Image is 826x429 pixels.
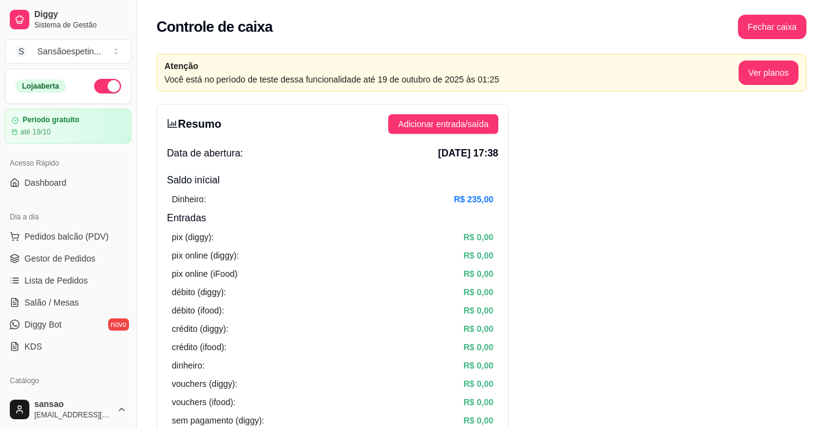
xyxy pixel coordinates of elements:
[5,173,131,193] a: Dashboard
[5,371,131,391] div: Catálogo
[5,293,131,312] a: Salão / Mesas
[5,395,131,424] button: sansao[EMAIL_ADDRESS][DOMAIN_NAME]
[24,340,42,353] span: KDS
[438,146,498,161] span: [DATE] 17:38
[172,230,213,244] article: pix (diggy):
[5,315,131,334] a: Diggy Botnovo
[738,15,806,39] button: Fechar caixa
[37,45,101,57] div: Sansãoespetin ...
[24,274,88,287] span: Lista de Pedidos
[5,207,131,227] div: Dia a dia
[5,153,131,173] div: Acesso Rápido
[172,285,226,299] article: débito (diggy):
[172,414,264,427] article: sem pagamento (diggy):
[463,414,493,427] article: R$ 0,00
[34,9,127,20] span: Diggy
[463,395,493,409] article: R$ 0,00
[463,359,493,372] article: R$ 0,00
[463,285,493,299] article: R$ 0,00
[5,39,131,64] button: Select a team
[739,68,798,78] a: Ver planos
[172,304,224,317] article: débito (ifood):
[172,322,229,335] article: crédito (diggy):
[167,146,243,161] span: Data de abertura:
[739,61,798,85] button: Ver planos
[23,116,79,125] article: Período gratuito
[24,296,79,309] span: Salão / Mesas
[463,230,493,244] article: R$ 0,00
[167,116,221,133] h3: Resumo
[463,377,493,391] article: R$ 0,00
[24,318,62,331] span: Diggy Bot
[172,193,206,206] article: Dinheiro:
[5,5,131,34] a: DiggySistema de Gestão
[398,117,489,131] span: Adicionar entrada/saída
[34,20,127,30] span: Sistema de Gestão
[20,127,51,137] article: até 19/10
[388,114,498,134] button: Adicionar entrada/saída
[454,193,493,206] article: R$ 235,00
[24,177,67,189] span: Dashboard
[167,173,498,188] h4: Saldo inícial
[172,377,237,391] article: vouchers (diggy):
[167,211,498,226] h4: Entradas
[5,227,131,246] button: Pedidos balcão (PDV)
[172,395,235,409] article: vouchers (ifood):
[172,340,226,354] article: crédito (ifood):
[157,17,273,37] h2: Controle de caixa
[172,249,239,262] article: pix online (diggy):
[5,249,131,268] a: Gestor de Pedidos
[34,399,112,410] span: sansao
[463,340,493,354] article: R$ 0,00
[463,304,493,317] article: R$ 0,00
[164,73,739,86] article: Você está no período de teste dessa funcionalidade até 19 de outubro de 2025 às 01:25
[15,45,28,57] span: S
[463,322,493,335] article: R$ 0,00
[5,109,131,144] a: Período gratuitoaté 19/10
[167,118,178,129] span: bar-chart
[94,79,121,94] button: Alterar Status
[164,59,739,73] article: Atenção
[463,267,493,280] article: R$ 0,00
[463,249,493,262] article: R$ 0,00
[172,359,205,372] article: dinheiro:
[34,410,112,420] span: [EMAIL_ADDRESS][DOMAIN_NAME]
[24,230,109,243] span: Pedidos balcão (PDV)
[24,252,95,265] span: Gestor de Pedidos
[5,337,131,356] a: KDS
[5,271,131,290] a: Lista de Pedidos
[172,267,237,280] article: pix online (iFood)
[15,79,66,93] div: Loja aberta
